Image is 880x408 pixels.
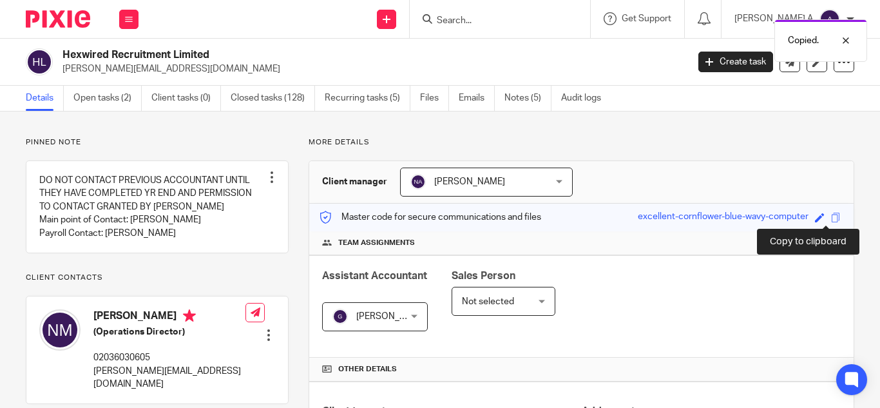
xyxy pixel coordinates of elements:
input: Search [435,15,551,27]
p: 02036030605 [93,351,245,364]
p: Master code for secure communications and files [319,211,541,224]
p: Client contacts [26,273,289,283]
a: Recurring tasks (5) [325,86,410,111]
p: [PERSON_NAME][EMAIL_ADDRESS][DOMAIN_NAME] [62,63,679,75]
img: svg%3E [819,9,840,30]
a: Details [26,86,64,111]
a: Create task [698,52,773,72]
a: Notes (5) [504,86,551,111]
span: Not selected [462,297,514,306]
span: Sales Person [452,271,515,281]
i: Primary [183,309,196,322]
span: [PERSON_NAME] [434,177,505,186]
a: Files [420,86,449,111]
span: Team assignments [338,238,415,248]
a: Closed tasks (128) [231,86,315,111]
img: svg%3E [26,48,53,75]
img: svg%3E [39,309,81,351]
h4: [PERSON_NAME] [93,309,245,325]
a: Open tasks (2) [73,86,142,111]
h2: Hexwired Recruitment Limited [62,48,556,62]
img: svg%3E [332,309,348,324]
a: Client tasks (0) [151,86,221,111]
a: Emails [459,86,495,111]
p: More details [309,137,854,148]
p: [PERSON_NAME][EMAIL_ADDRESS][DOMAIN_NAME] [93,365,245,391]
span: Assistant Accountant [322,271,427,281]
span: [PERSON_NAME] [356,312,427,321]
p: Pinned note [26,137,289,148]
a: Audit logs [561,86,611,111]
div: excellent-cornflower-blue-wavy-computer [638,210,808,225]
p: Copied. [788,34,819,47]
img: svg%3E [410,174,426,189]
img: Pixie [26,10,90,28]
h5: (Operations Director) [93,325,245,338]
span: Other details [338,364,397,374]
h3: Client manager [322,175,387,188]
